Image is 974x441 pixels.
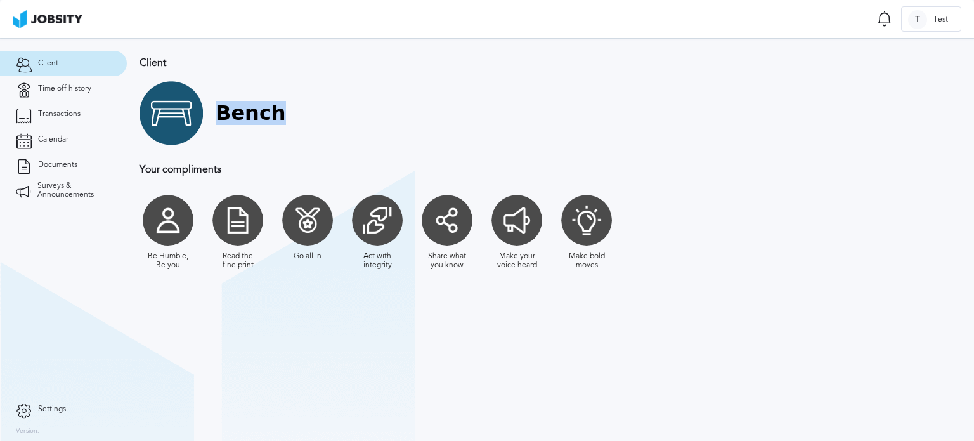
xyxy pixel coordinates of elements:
div: Make bold moves [564,252,609,270]
span: Calendar [38,135,68,144]
span: Documents [38,161,77,169]
span: Time off history [38,84,91,93]
button: TTest [901,6,961,32]
div: Share what you know [425,252,469,270]
img: ab4bad089aa723f57921c736e9817d99.png [13,10,82,28]
h1: Bench [216,102,286,125]
span: Settings [38,405,66,414]
div: Be Humble, Be you [146,252,190,270]
h3: Your compliments [140,164,828,175]
div: Act with integrity [355,252,399,270]
span: Test [927,15,954,24]
div: Go all in [294,252,321,261]
h3: Client [140,57,828,69]
label: Version: [16,428,39,435]
span: Client [38,59,58,68]
div: Make your voice heard [495,252,539,270]
div: T [908,10,927,29]
span: Surveys & Announcements [37,181,111,199]
div: Read the fine print [216,252,260,270]
span: Transactions [38,110,81,119]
